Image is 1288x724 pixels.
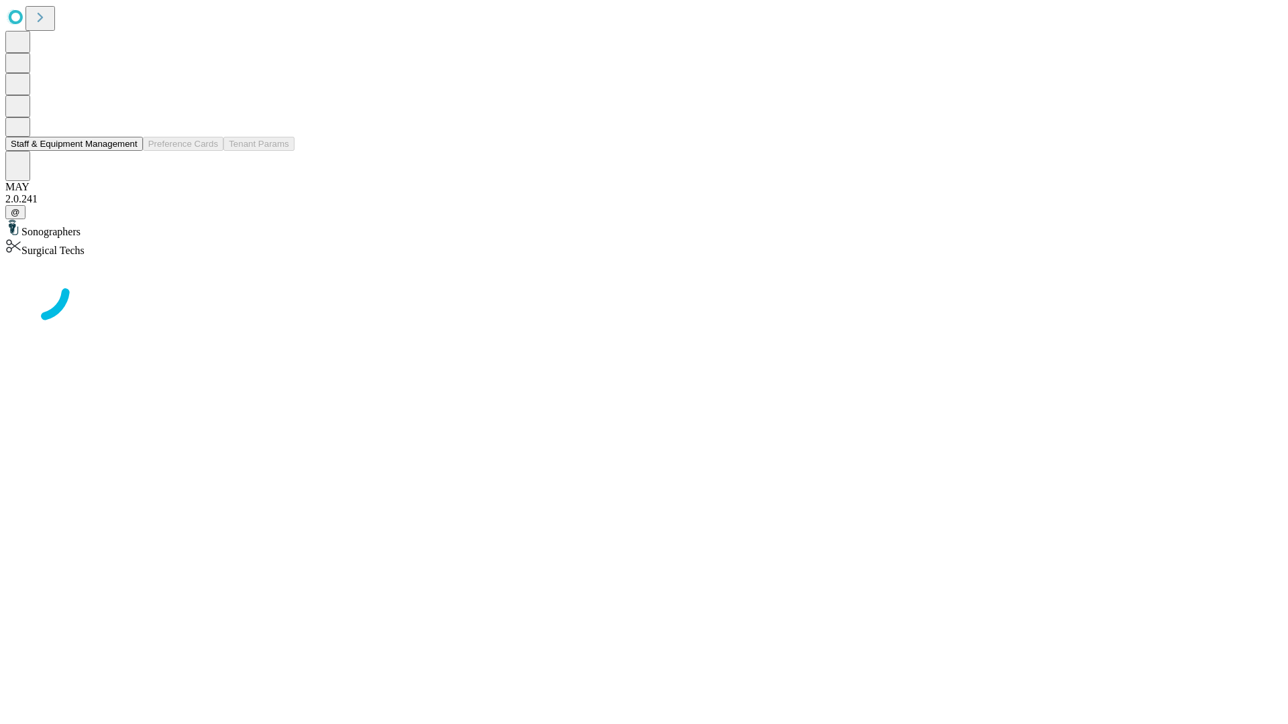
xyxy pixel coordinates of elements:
[5,205,25,219] button: @
[5,137,143,151] button: Staff & Equipment Management
[5,181,1283,193] div: MAY
[143,137,223,151] button: Preference Cards
[5,219,1283,238] div: Sonographers
[11,207,20,217] span: @
[223,137,294,151] button: Tenant Params
[5,193,1283,205] div: 2.0.241
[5,238,1283,257] div: Surgical Techs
